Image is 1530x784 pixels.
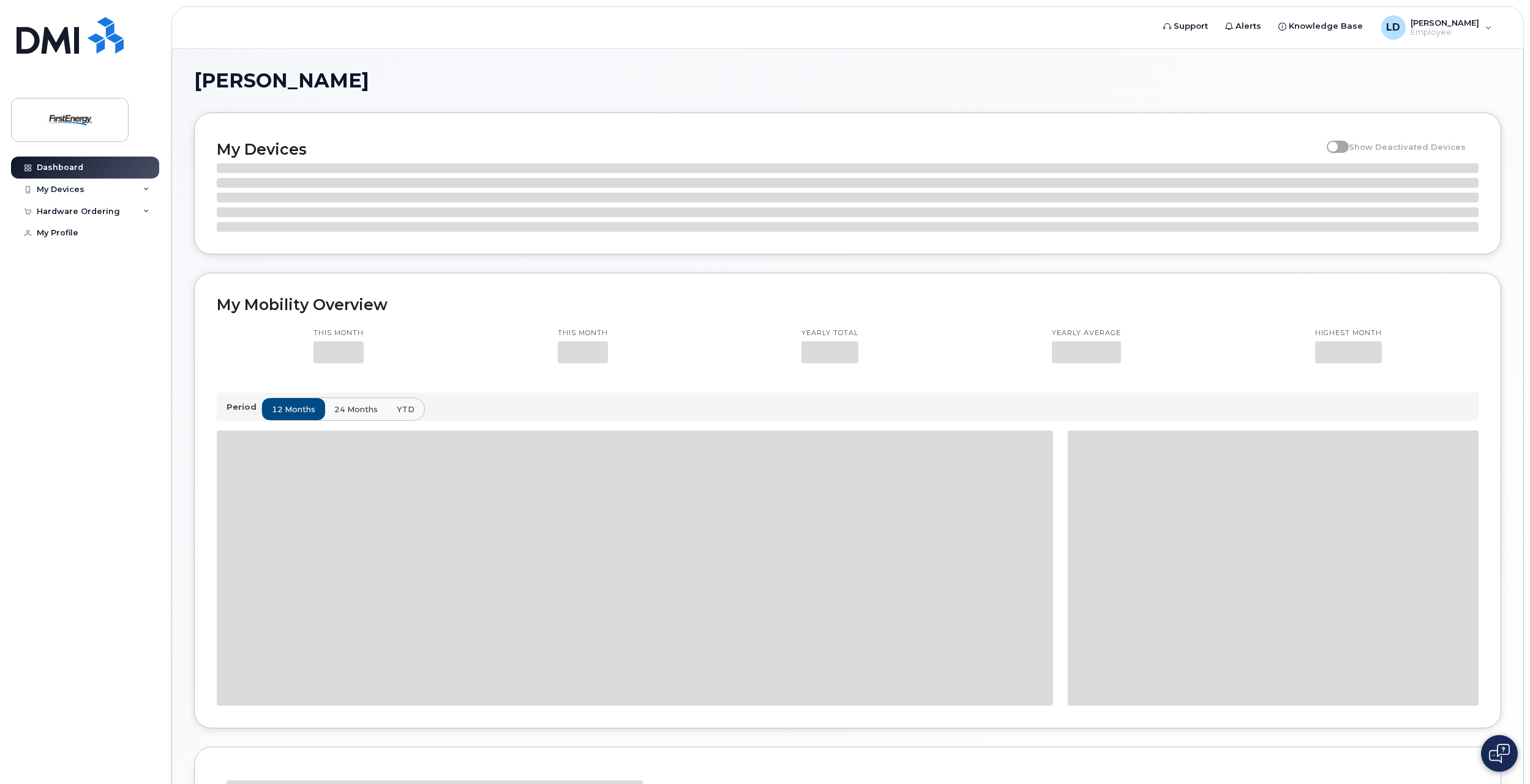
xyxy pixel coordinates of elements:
[194,72,369,90] span: [PERSON_NAME]
[334,404,378,415] span: 24 months
[558,328,608,338] p: This month
[217,295,1479,314] h2: My Mobility Overview
[1052,328,1121,338] p: Yearly average
[217,140,1321,158] h2: My Devices
[801,328,858,338] p: Yearly total
[397,404,414,415] span: YTD
[1315,328,1382,338] p: Highest month
[227,401,261,413] p: Period
[1349,142,1466,152] span: Show Deactivated Devices
[313,328,364,338] p: This month
[1489,744,1510,763] img: Open chat
[1327,135,1337,145] input: Show Deactivated Devices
